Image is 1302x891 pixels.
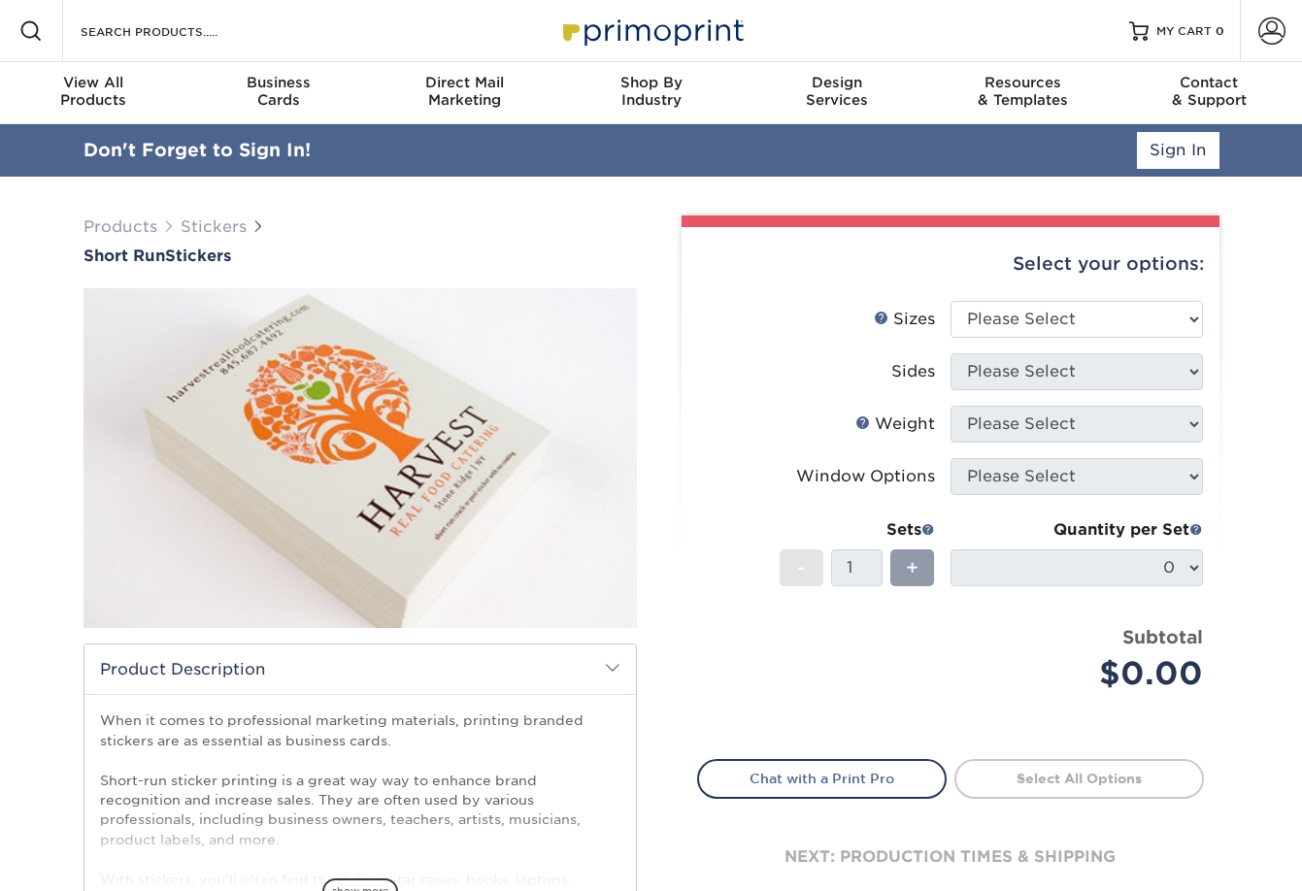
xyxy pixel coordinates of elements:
span: Shop By [558,74,745,91]
a: Select All Options [954,759,1204,798]
h2: Product Description [84,644,636,694]
a: DesignServices [744,62,930,124]
a: Chat with a Print Pro [697,759,947,798]
div: & Templates [930,74,1117,109]
h1: Stickers [83,247,637,265]
span: 0 [1216,24,1224,38]
a: Products [83,217,157,236]
div: Marketing [372,74,558,109]
span: MY CART [1156,23,1212,40]
a: Contact& Support [1116,62,1302,124]
span: - [797,553,806,582]
div: Industry [558,74,745,109]
a: Stickers [181,217,247,236]
a: Short RunStickers [83,247,637,265]
span: Direct Mail [372,74,558,91]
div: Don't Forget to Sign In! [83,137,311,164]
a: Sign In [1137,132,1219,169]
img: Short Run 01 [83,267,637,649]
div: Window Options [796,465,935,488]
a: Resources& Templates [930,62,1117,124]
span: + [906,553,918,582]
a: BusinessCards [186,62,373,124]
span: Resources [930,74,1117,91]
div: Select your options: [697,227,1204,301]
div: Cards [186,74,373,109]
span: Design [744,74,930,91]
div: & Support [1116,74,1302,109]
input: SEARCH PRODUCTS..... [79,19,268,43]
div: Sides [891,360,935,383]
strong: Subtotal [1122,626,1203,647]
span: Contact [1116,74,1302,91]
div: Weight [855,412,935,436]
a: Shop ByIndustry [558,62,745,124]
img: Primoprint [554,10,749,51]
div: Services [744,74,930,109]
div: Quantity per Set [951,518,1203,542]
div: Sets [780,518,935,542]
span: Business [186,74,373,91]
div: Sizes [874,308,935,331]
div: $0.00 [965,650,1203,697]
a: Direct MailMarketing [372,62,558,124]
span: Short Run [83,247,165,265]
